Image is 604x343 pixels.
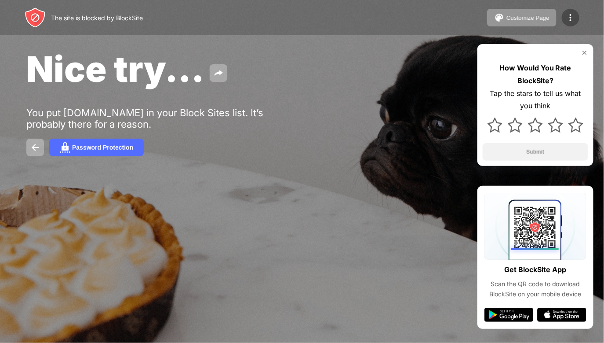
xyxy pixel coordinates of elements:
[26,107,298,130] div: You put [DOMAIN_NAME] in your Block Sites list. It’s probably there for a reason.
[25,7,46,28] img: header-logo.svg
[49,139,144,156] button: Password Protection
[494,12,505,23] img: pallet.svg
[487,9,557,26] button: Customize Page
[484,193,586,260] img: qrcode.svg
[508,118,523,133] img: star.svg
[548,118,563,133] img: star.svg
[568,118,583,133] img: star.svg
[26,48,204,90] span: Nice try...
[506,15,549,21] div: Customize Page
[565,12,576,23] img: menu-icon.svg
[484,279,586,299] div: Scan the QR code to download BlockSite on your mobile device
[505,263,567,276] div: Get BlockSite App
[537,308,586,322] img: app-store.svg
[60,142,70,153] img: password.svg
[51,14,143,22] div: The site is blocked by BlockSite
[213,68,224,78] img: share.svg
[483,62,588,87] div: How Would You Rate BlockSite?
[483,143,588,161] button: Submit
[581,49,588,56] img: rate-us-close.svg
[484,308,534,322] img: google-play.svg
[528,118,543,133] img: star.svg
[30,142,40,153] img: back.svg
[488,118,502,133] img: star.svg
[72,144,133,151] div: Password Protection
[483,87,588,113] div: Tap the stars to tell us what you think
